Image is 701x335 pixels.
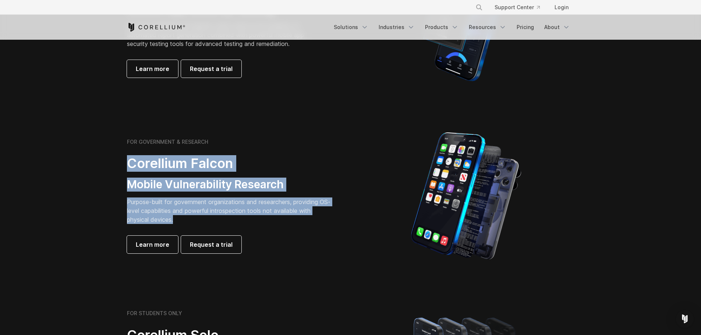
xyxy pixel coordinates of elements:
button: Search [472,1,486,14]
span: Request a trial [190,240,233,249]
a: Request a trial [181,236,241,253]
div: Navigation Menu [329,21,574,34]
span: Request a trial [190,64,233,73]
a: Learn more [127,60,178,78]
h2: Corellium Falcon [127,155,333,172]
a: Resources [464,21,511,34]
h6: FOR STUDENTS ONLY [127,310,182,317]
h6: FOR GOVERNMENT & RESEARCH [127,139,208,145]
a: Login [549,1,574,14]
a: Industries [374,21,419,34]
span: Learn more [136,64,169,73]
a: Corellium Home [127,23,185,32]
img: iPhone model separated into the mechanics used to build the physical device. [411,132,521,260]
a: Request a trial [181,60,241,78]
h3: Mobile Vulnerability Research [127,178,333,192]
div: Open Intercom Messenger [676,310,694,328]
p: Purpose-built for government organizations and researchers, providing OS-level capabilities and p... [127,197,333,224]
a: Support Center [489,1,546,14]
div: Navigation Menu [467,1,574,14]
a: Pricing [512,21,538,34]
a: Solutions [329,21,373,34]
a: About [540,21,574,34]
span: Learn more [136,240,169,249]
a: Learn more [127,236,178,253]
a: Products [421,21,463,34]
